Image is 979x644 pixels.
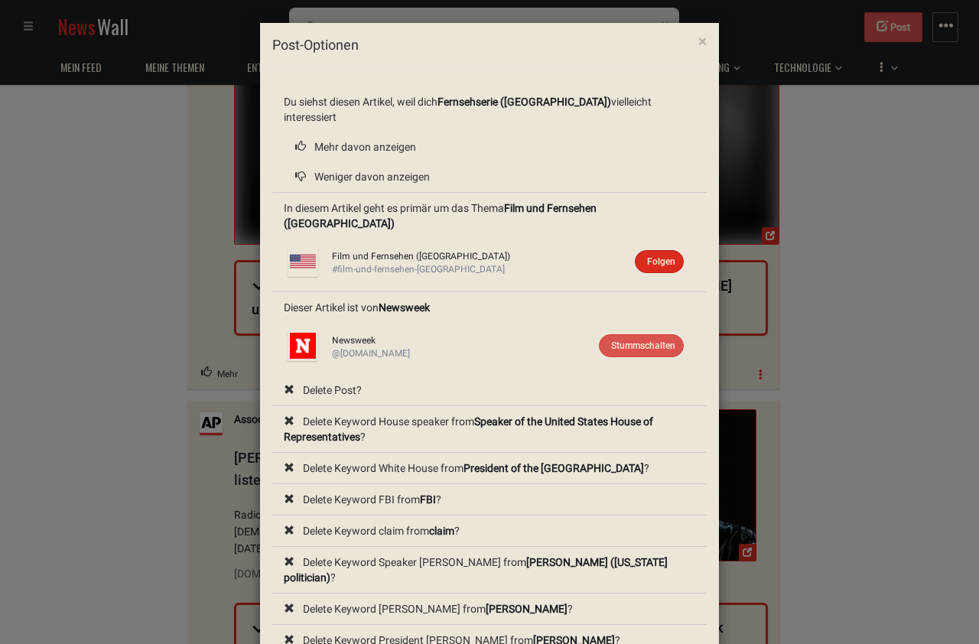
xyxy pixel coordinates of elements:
[332,251,510,262] a: Film und Fernsehen ([GEOGRAPHIC_DATA])
[463,462,644,474] a: President of the [GEOGRAPHIC_DATA]
[284,202,597,229] a: Film und Fernsehen ([GEOGRAPHIC_DATA])
[272,292,707,376] li: Dieser Artikel ist von
[288,246,318,277] img: Profilbild von Film und Fernsehen (Vereinigte Staaten)
[332,263,684,276] div: #film-und-fernsehen-[GEOGRAPHIC_DATA]
[272,35,707,55] h4: Post-Optionen
[272,453,707,485] li: Delete Keyword White House from ?
[429,525,454,537] a: claim
[272,406,707,454] li: Delete Keyword House speaker from ?
[647,256,675,267] span: Folgen
[272,547,707,594] li: Delete Keyword Speaker [PERSON_NAME] from ?
[272,161,707,194] li: Weniger davon anzeigen
[332,335,376,346] a: Newsweek
[420,493,436,506] a: FBI
[272,516,707,548] li: Delete Keyword claim from ?
[698,32,707,50] span: ×
[288,330,318,361] img: Profilbild von Newsweek
[272,594,707,626] li: Delete Keyword [PERSON_NAME] from ?
[272,484,707,516] li: Delete Keyword FBI from ?
[611,340,675,351] span: Stummschalten
[332,347,684,360] div: @[DOMAIN_NAME]
[272,132,707,162] li: Mehr davon anzeigen
[437,96,611,108] a: Fernsehserie ([GEOGRAPHIC_DATA])
[272,375,707,407] li: Delete Post?
[687,22,718,61] button: Close
[379,301,430,314] a: Newsweek
[272,193,707,293] li: In diesem Artikel geht es primär um das Thema
[272,86,707,132] li: Du siehst diesen Artikel, weil dich vielleicht interessiert
[486,603,568,615] a: [PERSON_NAME]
